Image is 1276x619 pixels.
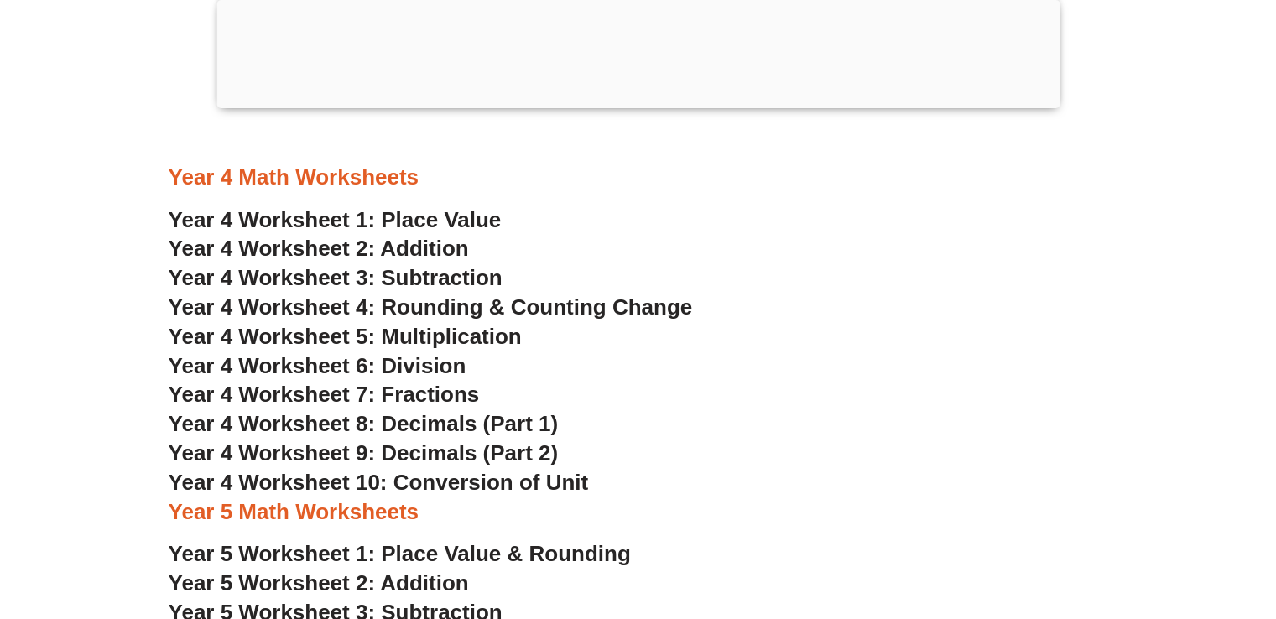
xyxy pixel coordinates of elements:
[169,440,559,465] a: Year 4 Worksheet 9: Decimals (Part 2)
[169,381,480,406] a: Year 4 Worksheet 7: Fractions
[997,430,1276,619] iframe: Chat Widget
[169,570,469,595] a: Year 5 Worksheet 2: Addition
[169,294,693,319] a: Year 4 Worksheet 4: Rounding & Counting Change
[169,497,1108,526] h3: Year 5 Math Worksheets
[169,235,469,260] a: Year 4 Worksheet 2: Addition
[169,469,589,494] a: Year 4 Worksheet 10: Conversion of Unit
[169,163,1108,191] h3: Year 4 Math Worksheets
[169,206,502,231] a: Year 4 Worksheet 1: Place Value
[169,540,631,565] a: Year 5 Worksheet 1: Place Value & Rounding
[169,264,503,289] a: Year 4 Worksheet 3: Subtraction
[169,352,466,377] a: Year 4 Worksheet 6: Division
[169,410,559,435] a: Year 4 Worksheet 8: Decimals (Part 1)
[169,323,522,348] a: Year 4 Worksheet 5: Multiplication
